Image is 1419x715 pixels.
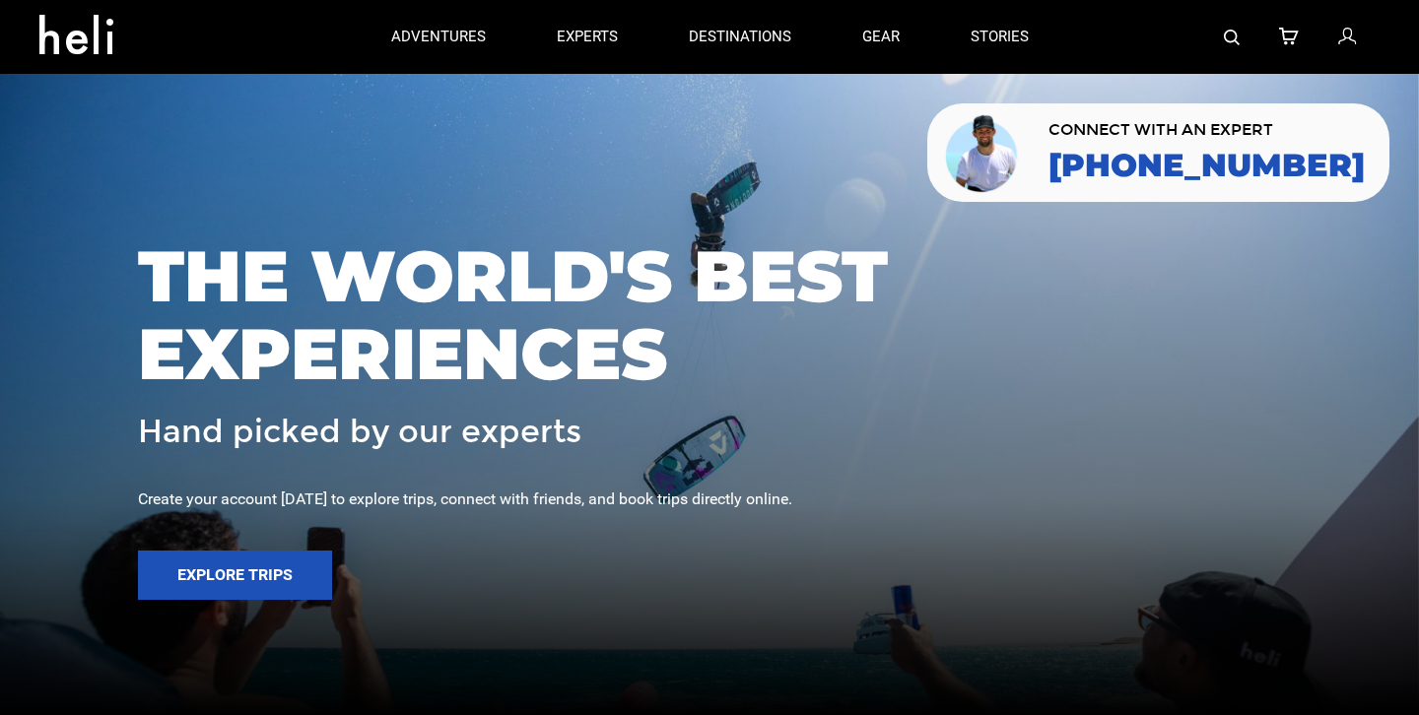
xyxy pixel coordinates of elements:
[391,27,486,47] p: adventures
[138,415,581,449] span: Hand picked by our experts
[1048,122,1365,138] span: CONNECT WITH AN EXPERT
[942,111,1024,194] img: contact our team
[557,27,618,47] p: experts
[1048,148,1365,183] a: [PHONE_NUMBER]
[138,237,1281,393] span: THE WORLD'S BEST EXPERIENCES
[138,488,1281,511] div: Create your account [DATE] to explore trips, connect with friends, and book trips directly online.
[1224,30,1240,45] img: search-bar-icon.svg
[138,551,332,600] button: Explore Trips
[689,27,791,47] p: destinations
